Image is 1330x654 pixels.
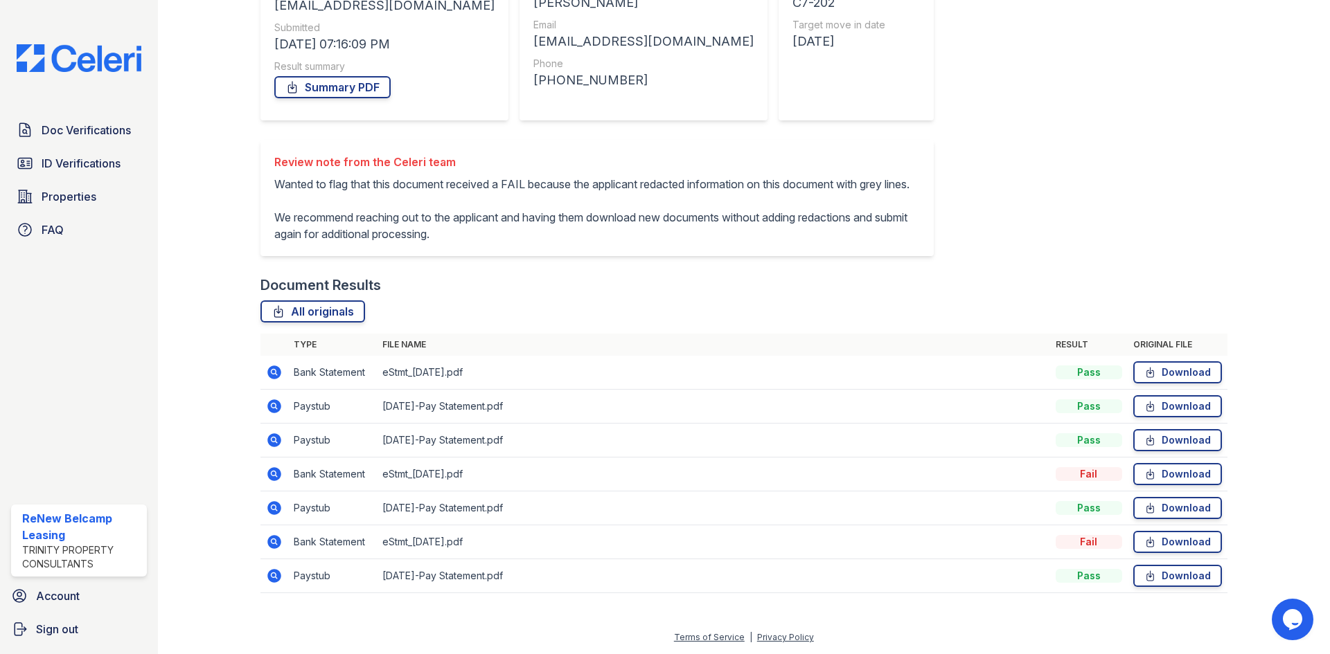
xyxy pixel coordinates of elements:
[274,76,391,98] a: Summary PDF
[288,457,377,491] td: Bank Statement
[533,32,754,51] div: [EMAIL_ADDRESS][DOMAIN_NAME]
[42,188,96,205] span: Properties
[6,44,152,72] img: CE_Logo_Blue-a8612792a0a2168367f1c8372b55b34899dd931a85d93a1a3d3e32e68fde9ad4.png
[36,621,78,637] span: Sign out
[377,525,1050,559] td: eStmt_[DATE].pdf
[274,21,495,35] div: Submitted
[11,149,147,177] a: ID Verifications
[6,615,152,643] a: Sign out
[1056,501,1122,515] div: Pass
[377,424,1050,457] td: [DATE]-Pay Statement.pdf
[1133,429,1222,451] a: Download
[288,491,377,525] td: Paystub
[1133,395,1222,417] a: Download
[1056,569,1122,583] div: Pass
[11,216,147,244] a: FAQ
[377,491,1050,525] td: [DATE]-Pay Statement.pdf
[288,559,377,593] td: Paystub
[533,57,754,71] div: Phone
[42,155,121,172] span: ID Verifications
[288,334,377,356] th: Type
[377,559,1050,593] td: [DATE]-Pay Statement.pdf
[533,71,754,90] div: [PHONE_NUMBER]
[22,543,141,571] div: Trinity Property Consultants
[288,390,377,424] td: Paystub
[274,60,495,73] div: Result summary
[1133,497,1222,519] a: Download
[260,275,381,295] div: Document Results
[1133,463,1222,485] a: Download
[36,588,80,604] span: Account
[1056,535,1122,549] div: Fail
[792,32,887,51] div: [DATE]
[288,356,377,390] td: Bank Statement
[11,116,147,144] a: Doc Verifications
[42,221,64,238] span: FAQ
[750,632,752,642] div: |
[274,154,920,170] div: Review note from the Celeri team
[6,582,152,610] a: Account
[1056,399,1122,413] div: Pass
[1050,334,1128,356] th: Result
[260,300,365,323] a: All originals
[377,334,1050,356] th: File name
[1133,565,1222,587] a: Download
[42,122,131,138] span: Doc Verifications
[757,632,814,642] a: Privacy Policy
[1056,467,1122,481] div: Fail
[533,18,754,32] div: Email
[288,525,377,559] td: Bank Statement
[792,18,887,32] div: Target move in date
[1056,365,1122,379] div: Pass
[1056,433,1122,447] div: Pass
[377,390,1050,424] td: [DATE]-Pay Statement.pdf
[674,632,745,642] a: Terms of Service
[22,510,141,543] div: ReNew Belcamp Leasing
[1133,531,1222,553] a: Download
[377,356,1050,390] td: eStmt_[DATE].pdf
[11,183,147,210] a: Properties
[1133,361,1222,383] a: Download
[1272,599,1316,640] iframe: chat widget
[1128,334,1227,356] th: Original file
[377,457,1050,491] td: eStmt_[DATE].pdf
[274,35,495,54] div: [DATE] 07:16:09 PM
[274,176,920,242] p: Wanted to flag that this document received a FAIL because the applicant redacted information on t...
[288,424,377,457] td: Paystub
